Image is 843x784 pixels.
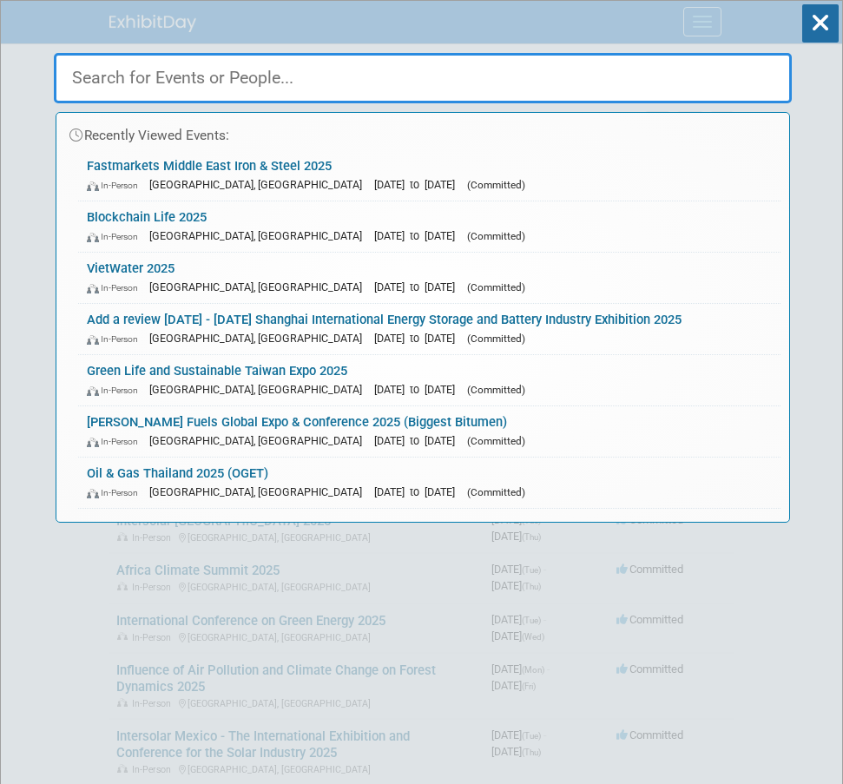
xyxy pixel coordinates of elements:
a: VietWater 2025 In-Person [GEOGRAPHIC_DATA], [GEOGRAPHIC_DATA] [DATE] to [DATE] (Committed) [78,253,780,303]
span: [DATE] to [DATE] [374,280,464,293]
span: [GEOGRAPHIC_DATA], [GEOGRAPHIC_DATA] [149,383,371,396]
a: Fastmarkets Middle East Iron & Steel 2025 In-Person [GEOGRAPHIC_DATA], [GEOGRAPHIC_DATA] [DATE] t... [78,150,780,201]
span: In-Person [87,333,146,345]
span: In-Person [87,385,146,396]
span: [GEOGRAPHIC_DATA], [GEOGRAPHIC_DATA] [149,280,371,293]
a: Green Life and Sustainable Taiwan Expo 2025 In-Person [GEOGRAPHIC_DATA], [GEOGRAPHIC_DATA] [DATE]... [78,355,780,405]
span: [GEOGRAPHIC_DATA], [GEOGRAPHIC_DATA] [149,229,371,242]
span: [DATE] to [DATE] [374,383,464,396]
div: Recently Viewed Events: [65,113,780,150]
span: [DATE] to [DATE] [374,434,464,447]
span: [DATE] to [DATE] [374,332,464,345]
span: (Committed) [467,384,525,396]
input: Search for Events or People... [54,53,792,103]
span: (Committed) [467,435,525,447]
span: [GEOGRAPHIC_DATA], [GEOGRAPHIC_DATA] [149,434,371,447]
span: (Committed) [467,179,525,191]
a: [PERSON_NAME] Fuels Global Expo & Conference 2025 (Biggest Bitumen) In-Person [GEOGRAPHIC_DATA], ... [78,406,780,457]
span: [GEOGRAPHIC_DATA], [GEOGRAPHIC_DATA] [149,485,371,498]
span: [DATE] to [DATE] [374,485,464,498]
span: In-Person [87,231,146,242]
span: In-Person [87,436,146,447]
a: Oil & Gas Thailand 2025 (OGET) In-Person [GEOGRAPHIC_DATA], [GEOGRAPHIC_DATA] [DATE] to [DATE] (C... [78,458,780,508]
span: (Committed) [467,230,525,242]
a: Add a review [DATE] - [DATE] Shanghai International Energy Storage and Battery Industry Exhibitio... [78,304,780,354]
span: In-Person [87,282,146,293]
span: [GEOGRAPHIC_DATA], [GEOGRAPHIC_DATA] [149,178,371,191]
span: [DATE] to [DATE] [374,229,464,242]
span: In-Person [87,487,146,498]
span: [DATE] to [DATE] [374,178,464,191]
span: [GEOGRAPHIC_DATA], [GEOGRAPHIC_DATA] [149,332,371,345]
a: Blockchain Life 2025 In-Person [GEOGRAPHIC_DATA], [GEOGRAPHIC_DATA] [DATE] to [DATE] (Committed) [78,201,780,252]
span: In-Person [87,180,146,191]
span: (Committed) [467,333,525,345]
span: (Committed) [467,281,525,293]
span: (Committed) [467,486,525,498]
